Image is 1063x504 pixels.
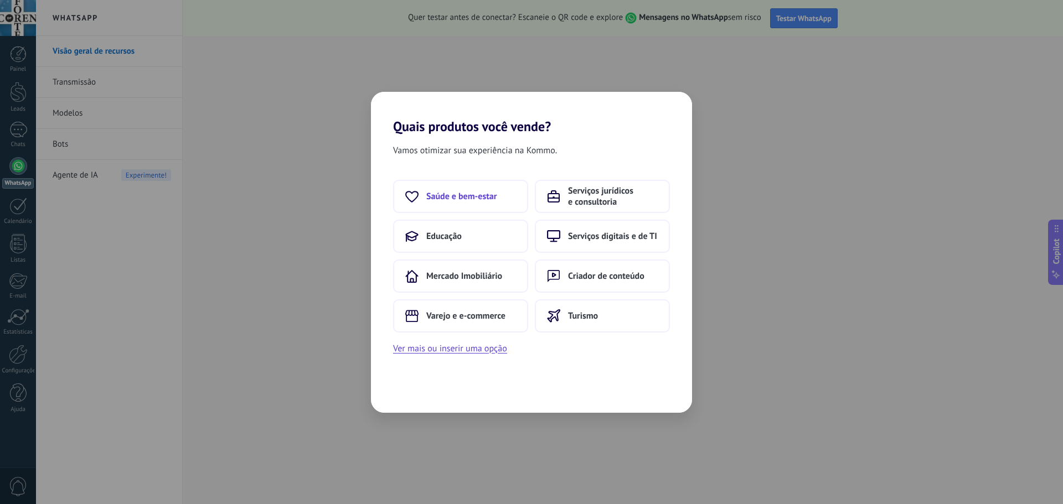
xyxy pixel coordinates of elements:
[535,299,670,332] button: Turismo
[568,185,658,207] span: Serviços jurídicos e consultoria
[426,191,497,202] span: Saúde e bem-estar
[371,92,692,134] h2: Quais produtos você vende?
[535,259,670,293] button: Criador de conteúdo
[393,143,557,158] span: Vamos otimizar sua experiência na Kommo.
[535,180,670,213] button: Serviços jurídicos e consultoria
[426,271,502,282] span: Mercado Imobiliário
[393,220,528,253] button: Educação
[393,341,507,356] button: Ver mais ou inserir uma opção
[568,271,644,282] span: Criador de conteúdo
[393,299,528,332] button: Varejo e e-commerce
[535,220,670,253] button: Serviços digitais e de TI
[426,231,462,242] span: Educação
[426,310,505,321] span: Varejo e e-commerce
[568,310,598,321] span: Turismo
[568,231,657,242] span: Serviços digitais e de TI
[393,259,528,293] button: Mercado Imobiliário
[393,180,528,213] button: Saúde e bem-estar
